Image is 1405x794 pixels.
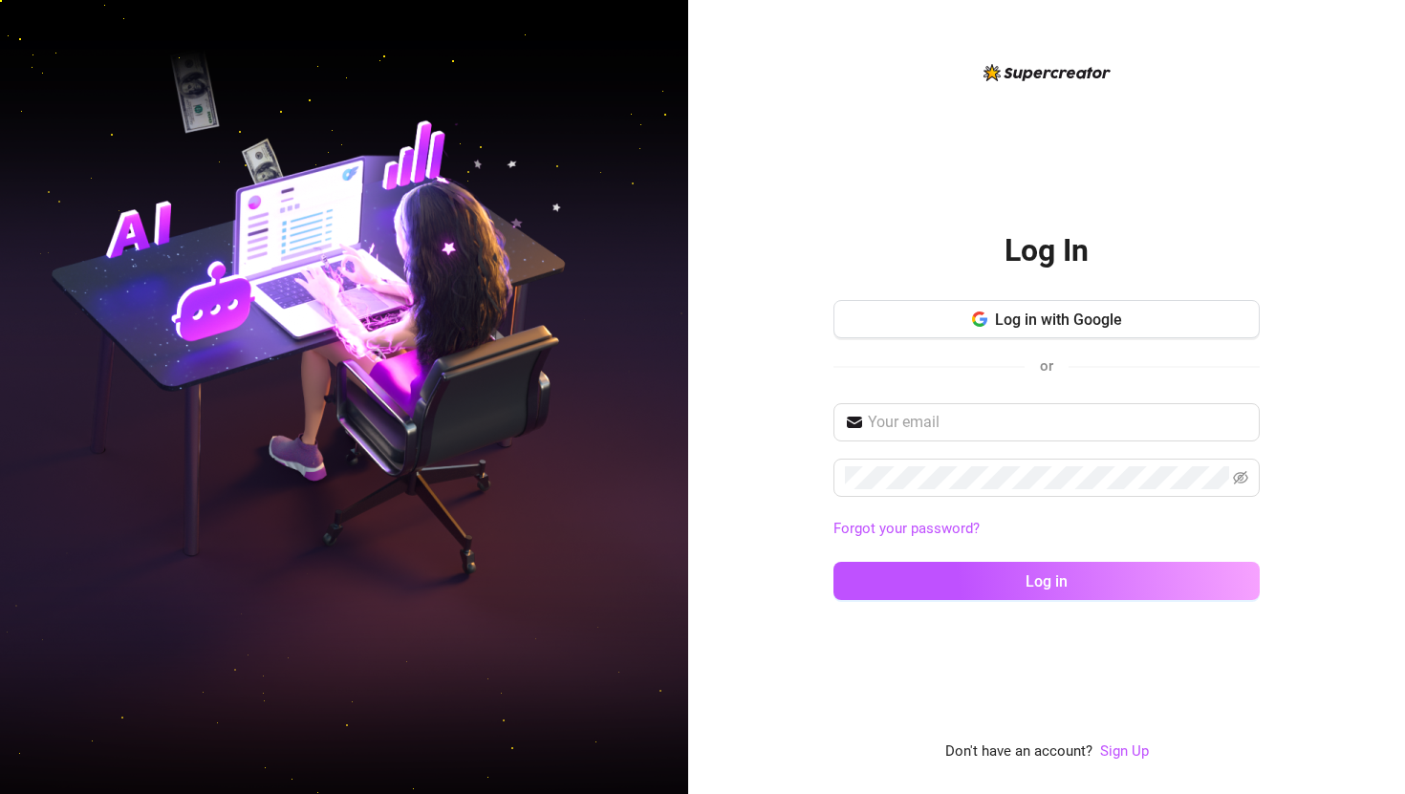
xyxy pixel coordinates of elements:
h2: Log In [1005,231,1089,270]
span: Don't have an account? [945,740,1092,763]
a: Forgot your password? [833,520,980,537]
input: Your email [868,411,1248,434]
span: Log in [1026,572,1068,590]
img: logo-BBDzfeDw.svg [983,64,1111,81]
span: Log in with Google [995,311,1122,329]
a: Sign Up [1100,742,1149,760]
a: Sign Up [1100,740,1149,763]
span: or [1040,357,1053,375]
button: Log in with Google [833,300,1260,338]
span: eye-invisible [1233,470,1248,485]
a: Forgot your password? [833,518,1260,541]
button: Log in [833,562,1260,600]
